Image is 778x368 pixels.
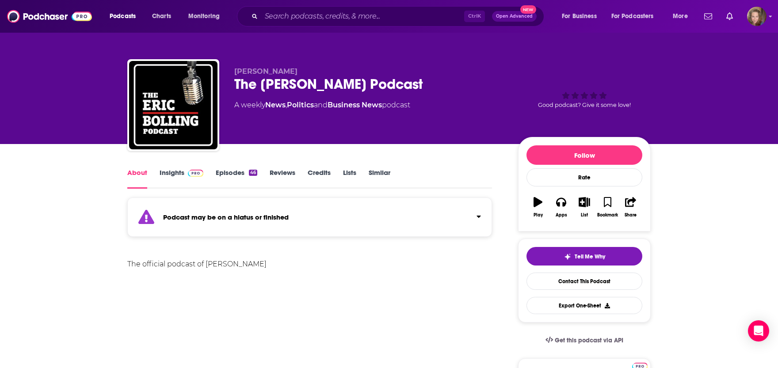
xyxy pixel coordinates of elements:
span: For Podcasters [611,10,654,23]
div: 46 [249,170,257,176]
button: open menu [103,9,147,23]
button: Open AdvancedNew [492,11,537,22]
div: Play [534,212,543,218]
section: Click to expand status details [127,203,492,237]
div: Apps [556,212,567,218]
strong: Podcast may be on a hiatus or finished [163,213,289,221]
span: Ctrl K [464,11,485,22]
button: Bookmark [596,191,619,223]
img: The Eric Bolling Podcast [129,61,217,149]
a: Similar [369,168,390,189]
button: Show profile menu [747,7,767,26]
a: Business News [328,101,382,109]
button: Play [526,191,549,223]
button: List [573,191,596,223]
a: Charts [146,9,176,23]
div: List [581,212,588,218]
span: Charts [152,10,171,23]
div: Search podcasts, credits, & more... [245,6,553,27]
a: Politics [287,101,314,109]
a: InsightsPodchaser Pro [160,168,203,189]
input: Search podcasts, credits, & more... [261,9,464,23]
div: Open Intercom Messenger [748,320,769,341]
a: Lists [343,168,356,189]
span: Logged in as smcclure267 [747,7,767,26]
span: Get this podcast via API [555,337,623,344]
button: open menu [606,9,667,23]
a: Episodes46 [216,168,257,189]
div: Good podcast? Give it some love! [518,67,651,122]
a: News [265,101,286,109]
a: Show notifications dropdown [701,9,716,24]
span: For Business [562,10,597,23]
button: open menu [556,9,608,23]
a: Credits [308,168,331,189]
span: and [314,101,328,109]
div: The official podcast of [PERSON_NAME] [127,258,492,270]
img: tell me why sparkle [564,253,571,260]
span: Tell Me Why [575,253,605,260]
button: Follow [526,145,642,165]
span: Monitoring [188,10,220,23]
a: Contact This Podcast [526,273,642,290]
span: , [286,101,287,109]
a: About [127,168,147,189]
button: tell me why sparkleTell Me Why [526,247,642,266]
button: Share [619,191,642,223]
button: open menu [182,9,231,23]
img: Podchaser - Follow, Share and Rate Podcasts [7,8,92,25]
span: More [673,10,688,23]
a: Get this podcast via API [538,330,630,351]
span: New [520,5,536,14]
div: Rate [526,168,642,186]
img: Podchaser Pro [188,170,203,177]
div: A weekly podcast [234,100,410,110]
span: Podcasts [110,10,136,23]
img: User Profile [747,7,767,26]
div: Share [625,212,637,218]
span: [PERSON_NAME] [234,67,297,76]
span: Good podcast? Give it some love! [538,102,631,108]
a: Reviews [270,168,295,189]
a: Show notifications dropdown [723,9,736,24]
button: Export One-Sheet [526,297,642,314]
div: Bookmark [597,212,618,218]
button: Apps [549,191,572,223]
span: Open Advanced [496,14,533,19]
button: open menu [667,9,699,23]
